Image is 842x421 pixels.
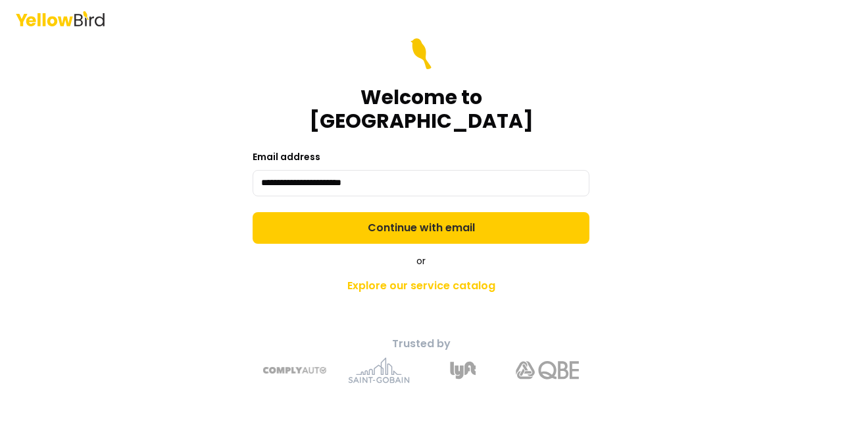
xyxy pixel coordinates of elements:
a: Explore our service catalog [189,273,653,299]
h1: Welcome to [GEOGRAPHIC_DATA] [253,86,589,133]
span: or [416,254,426,267]
label: Email address [253,150,320,163]
p: Trusted by [189,336,653,352]
button: Continue with email [253,212,589,244]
